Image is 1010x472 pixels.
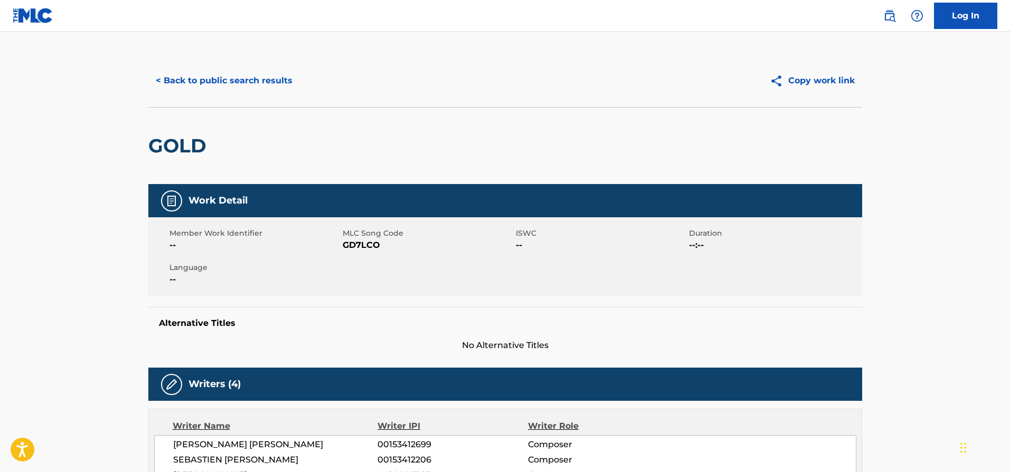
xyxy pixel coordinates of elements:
div: Writer Name [173,420,378,432]
img: Copy work link [770,74,788,88]
a: Log In [934,3,997,29]
h5: Writers (4) [188,378,241,390]
span: Composer [528,454,665,466]
span: Member Work Identifier [169,228,340,239]
div: Help [907,5,928,26]
img: MLC Logo [13,8,53,23]
span: 00153412206 [377,454,527,466]
h5: Work Detail [188,195,248,207]
span: Composer [528,438,665,451]
span: 00153412699 [377,438,527,451]
img: Writers [165,378,178,391]
div: Drag [960,432,967,464]
span: ISWC [516,228,686,239]
img: search [883,9,896,22]
img: help [911,9,923,22]
h2: GOLD [148,134,212,158]
span: [PERSON_NAME] [PERSON_NAME] [173,438,378,451]
span: GD7LCO [343,239,513,252]
span: MLC Song Code [343,228,513,239]
span: -- [169,239,340,252]
img: Work Detail [165,195,178,207]
div: Writer IPI [377,420,528,432]
span: SEBASTIEN [PERSON_NAME] [173,454,378,466]
h5: Alternative Titles [159,318,852,329]
span: No Alternative Titles [148,339,862,352]
span: -- [516,239,686,252]
button: < Back to public search results [148,68,300,94]
iframe: Chat Widget [957,421,1010,472]
span: --:-- [689,239,860,252]
div: Writer Role [528,420,665,432]
button: Copy work link [762,68,862,94]
span: -- [169,273,340,286]
a: Public Search [879,5,900,26]
span: Language [169,262,340,273]
span: Duration [689,228,860,239]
